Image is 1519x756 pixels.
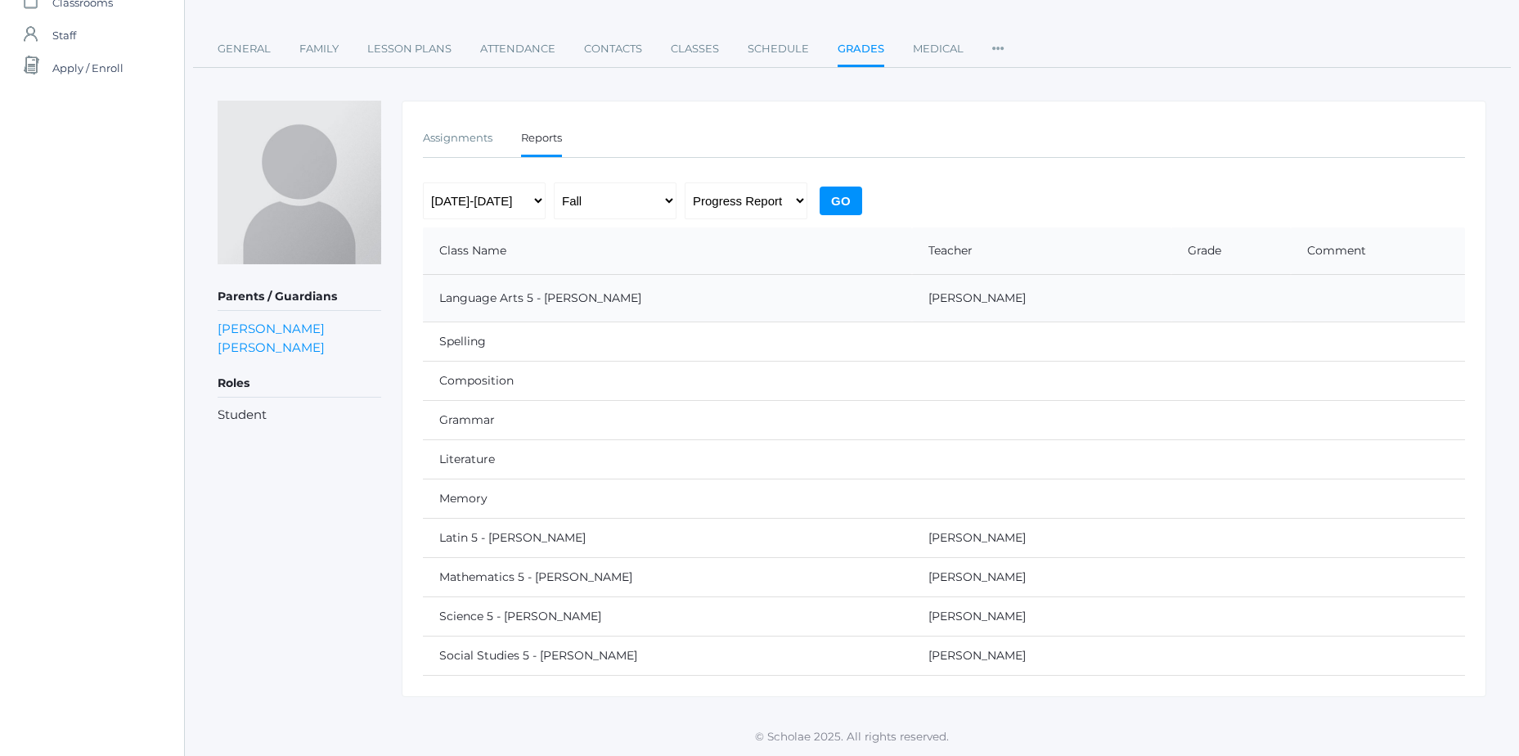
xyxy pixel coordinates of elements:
[584,33,642,65] a: Contacts
[838,33,884,68] a: Grades
[820,187,862,215] input: Go
[748,33,809,65] a: Schedule
[423,596,912,636] td: Science 5 - [PERSON_NAME]
[185,728,1519,745] p: © Scholae 2025. All rights reserved.
[423,636,912,675] td: Social Studies 5 - [PERSON_NAME]
[218,283,381,311] h5: Parents / Guardians
[218,406,381,425] li: Student
[1171,227,1290,275] th: Grade
[480,33,555,65] a: Attendance
[1291,227,1465,275] th: Comment
[423,518,912,557] td: Latin 5 - [PERSON_NAME]
[928,648,1026,663] a: [PERSON_NAME]
[521,122,562,157] a: Reports
[423,322,912,361] td: Spelling
[423,122,492,155] a: Assignments
[218,33,271,65] a: General
[218,319,325,338] a: [PERSON_NAME]
[423,557,912,596] td: Mathematics 5 - [PERSON_NAME]
[928,609,1026,623] a: [PERSON_NAME]
[299,33,339,65] a: Family
[218,101,381,264] img: Pauline Harris
[913,33,964,65] a: Medical
[928,569,1026,584] a: [PERSON_NAME]
[52,19,76,52] span: Staff
[423,400,912,439] td: Grammar
[218,370,381,398] h5: Roles
[671,33,719,65] a: Classes
[928,290,1026,305] a: [PERSON_NAME]
[423,361,912,400] td: Composition
[423,439,912,479] td: Literature
[218,338,325,357] a: [PERSON_NAME]
[423,227,912,275] th: Class Name
[423,479,912,518] td: Memory
[912,227,1171,275] th: Teacher
[928,530,1026,545] a: [PERSON_NAME]
[52,52,124,84] span: Apply / Enroll
[367,33,452,65] a: Lesson Plans
[423,274,912,322] td: Language Arts 5 - [PERSON_NAME]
